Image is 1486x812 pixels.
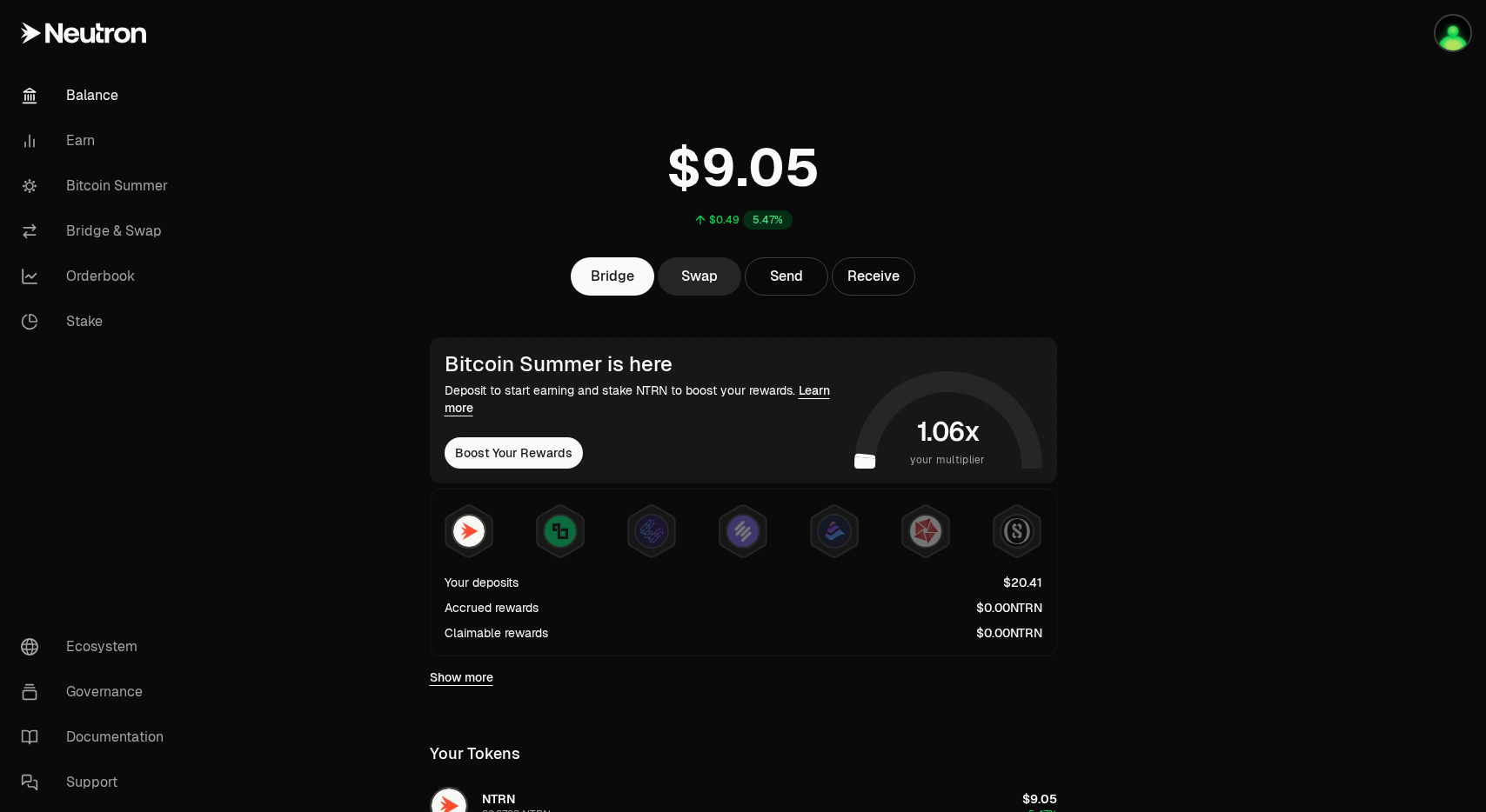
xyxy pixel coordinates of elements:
div: Bitcoin Summer is here [445,352,847,376]
div: Deposit to start earning and stake NTRN to boost your rewards. [445,382,847,416]
img: NTRN [453,516,485,547]
a: Ecosystem [7,624,188,669]
button: Send [745,257,828,296]
span: $9.05 [1022,791,1057,807]
a: Show more [430,669,493,686]
div: Your Tokens [430,742,520,766]
img: EtherFi Points [636,516,667,547]
div: 5.47% [743,210,793,230]
a: Bridge & Swap [7,209,188,254]
span: NTRN [482,791,515,807]
a: Earn [7,118,188,163]
button: Boost Your Rewards [445,437,583,469]
a: Documentation [7,715,188,760]
a: Orderbook [7,254,188,299]
span: your multiplier [910,451,986,469]
button: Receive [832,257,915,296]
a: Swap [658,257,741,296]
img: Bedrock Diamonds [819,516,850,547]
a: Governance [7,669,188,715]
a: Stake [7,299,188,344]
a: Balance [7,73,188,118]
div: Claimable rewards [445,624,548,642]
div: Accrued rewards [445,599,539,616]
div: Your deposits [445,574,519,591]
a: Bridge [571,257,654,296]
a: Support [7,760,188,805]
img: Lost Seed Phrase [1436,16,1470,50]
img: Structured Points [1001,516,1033,547]
img: Lombard Lux [545,516,576,547]
img: Solv Points [727,516,759,547]
a: Bitcoin Summer [7,163,188,209]
img: Mars Fragments [910,516,941,547]
div: $0.49 [709,213,740,227]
